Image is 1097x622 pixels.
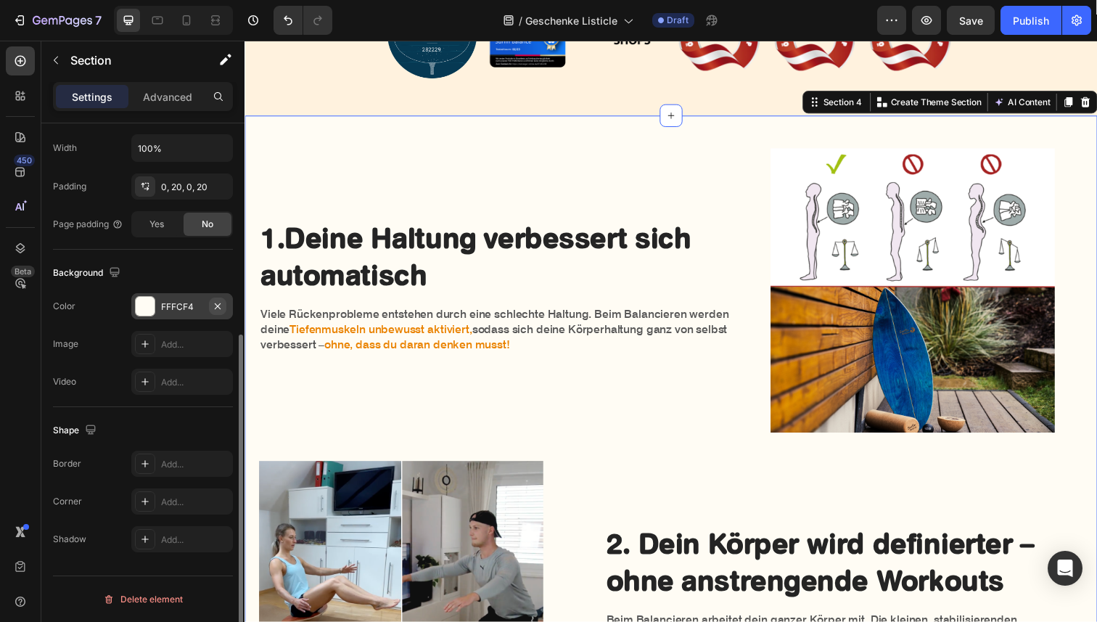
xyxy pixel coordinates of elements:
[161,338,229,351] div: Add...
[1013,13,1049,28] div: Publish
[53,588,233,611] button: Delete element
[245,41,1097,622] iframe: Design area
[149,218,164,231] span: Yes
[667,14,689,27] span: Draft
[53,421,99,441] div: Shape
[53,180,86,193] div: Padding
[1001,6,1061,35] button: Publish
[53,533,86,546] div: Shadow
[161,458,229,471] div: Add...
[202,218,213,231] span: No
[95,12,102,29] p: 7
[103,591,183,608] div: Delete element
[11,266,35,277] div: Beta
[959,15,983,27] span: Save
[72,89,112,105] p: Settings
[14,155,35,166] div: 450
[1048,551,1082,586] div: Open Intercom Messenger
[53,263,123,283] div: Background
[525,13,617,28] span: Geschenke Listicle
[53,337,78,351] div: Image
[519,13,522,28] span: /
[6,6,108,35] button: 7
[161,300,203,314] div: FFFCF4
[53,142,77,155] div: Width
[53,300,75,313] div: Color
[161,181,229,194] div: 0, 20, 0, 20
[274,6,332,35] div: Undo/Redo
[537,110,827,401] img: gempages_549172595245712407-ecab6921-15d6-48e3-a462-c9d66d21273c.png
[70,52,189,69] p: Section
[53,218,123,231] div: Page padding
[762,54,826,72] button: AI Content
[368,494,831,572] h2: 2. Dein Körper wird definierter – ohne anstrengende Workouts
[161,496,229,509] div: Add...
[53,495,82,508] div: Corner
[143,89,192,105] p: Advanced
[947,6,995,35] button: Save
[132,135,232,161] input: Auto
[53,457,81,470] div: Border
[161,376,229,389] div: Add...
[660,57,752,70] p: Create Theme Section
[161,533,229,547] div: Add...
[588,57,633,70] div: Section 4
[53,375,76,388] div: Video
